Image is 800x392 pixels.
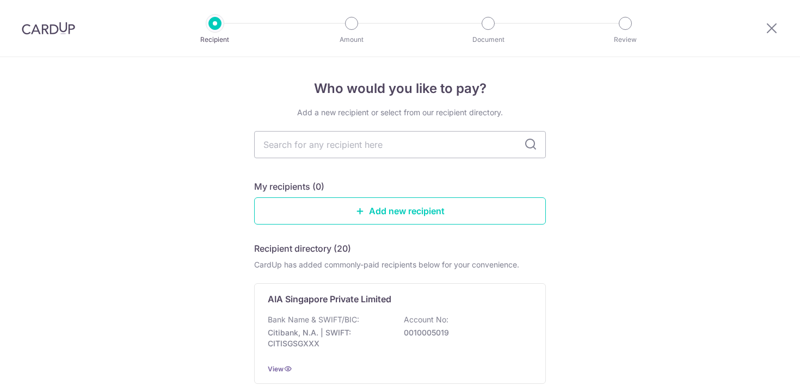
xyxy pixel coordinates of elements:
p: 0010005019 [404,327,526,338]
p: Account No: [404,314,448,325]
div: CardUp has added commonly-paid recipients below for your convenience. [254,259,546,270]
p: Document [448,34,528,45]
a: View [268,365,284,373]
p: Amount [311,34,392,45]
p: Review [585,34,666,45]
p: Citibank, N.A. | SWIFT: CITISGSGXXX [268,327,390,349]
iframe: Opens a widget where you can find more information [730,359,789,387]
h5: Recipient directory (20) [254,242,351,255]
h5: My recipients (0) [254,180,324,193]
h4: Who would you like to pay? [254,79,546,98]
div: Add a new recipient or select from our recipient directory. [254,107,546,118]
img: CardUp [22,22,75,35]
input: Search for any recipient here [254,131,546,158]
p: Bank Name & SWIFT/BIC: [268,314,359,325]
p: AIA Singapore Private Limited [268,293,391,306]
p: Recipient [175,34,255,45]
a: Add new recipient [254,197,546,225]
